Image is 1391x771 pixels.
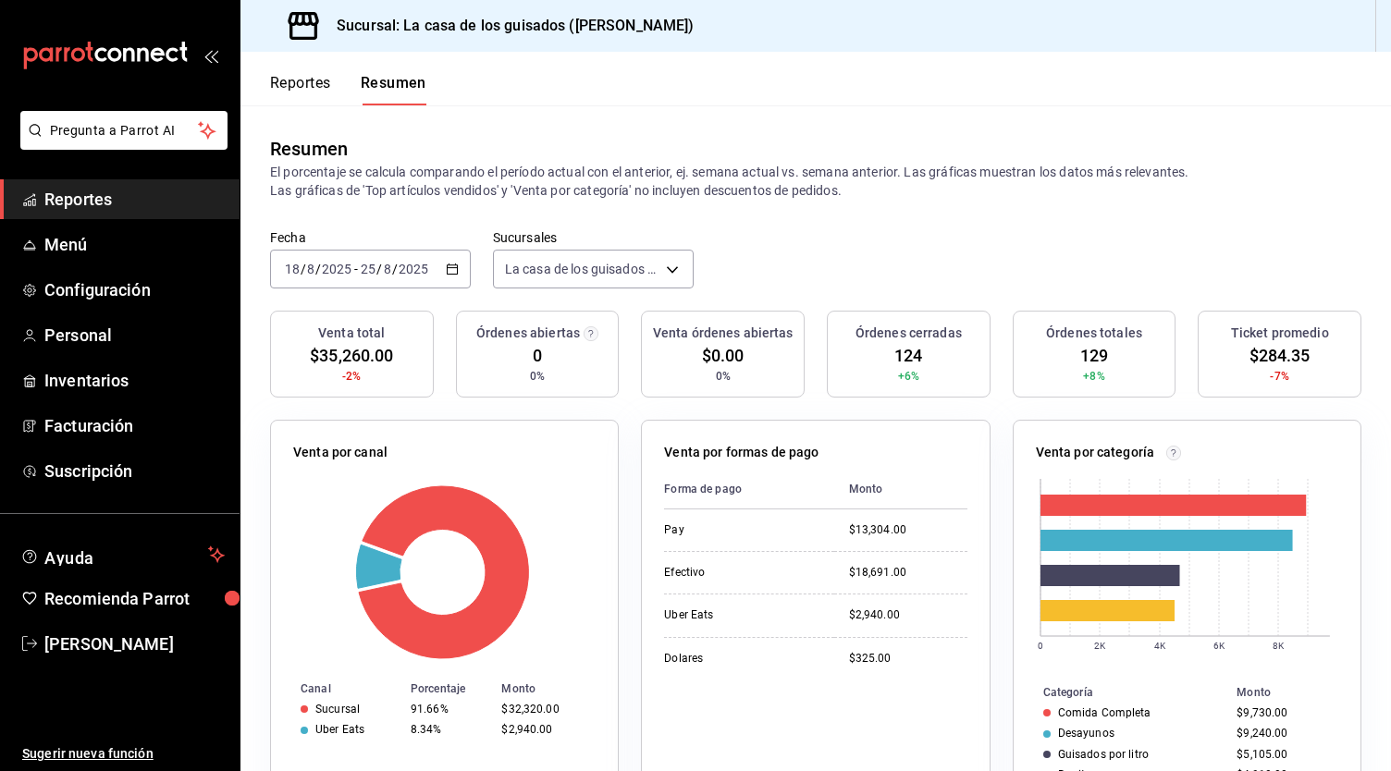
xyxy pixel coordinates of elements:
[1046,324,1142,343] h3: Órdenes totales
[533,343,542,368] span: 0
[22,744,225,764] span: Sugerir nueva función
[270,74,331,105] button: Reportes
[315,723,364,736] div: Uber Eats
[1237,727,1331,740] div: $9,240.00
[1229,682,1360,703] th: Monto
[856,324,962,343] h3: Órdenes cerradas
[505,260,659,278] span: La casa de los guisados ([PERSON_NAME])
[301,262,306,276] span: /
[293,443,388,462] p: Venta por canal
[270,74,426,105] div: navigation tabs
[383,262,392,276] input: --
[894,343,922,368] span: 124
[898,368,919,385] span: +6%
[203,48,218,63] button: open_drawer_menu
[1094,641,1106,651] text: 2K
[849,565,967,581] div: $18,691.00
[1058,706,1151,719] div: Comida Completa
[849,522,967,538] div: $13,304.00
[315,703,360,716] div: Sucursal
[44,368,225,393] span: Inventarios
[664,651,819,667] div: Dolares
[315,262,321,276] span: /
[20,111,228,150] button: Pregunta a Parrot AI
[493,231,694,244] label: Sucursales
[342,368,361,385] span: -2%
[50,121,199,141] span: Pregunta a Parrot AI
[476,324,580,343] h3: Órdenes abiertas
[270,231,471,244] label: Fecha
[306,262,315,276] input: --
[849,651,967,667] div: $325.00
[44,232,225,257] span: Menú
[1058,727,1114,740] div: Desayunos
[361,74,426,105] button: Resumen
[271,679,403,699] th: Canal
[1273,641,1285,651] text: 8K
[44,277,225,302] span: Configuración
[664,470,833,509] th: Forma de pago
[1036,443,1155,462] p: Venta por categoría
[403,679,495,699] th: Porcentaje
[411,703,487,716] div: 91.66%
[310,343,393,368] span: $35,260.00
[664,443,819,462] p: Venta por formas de pago
[284,262,301,276] input: --
[44,586,225,611] span: Recomienda Parrot
[1231,324,1329,343] h3: Ticket promedio
[501,723,588,736] div: $2,940.00
[1237,748,1331,761] div: $5,105.00
[530,368,545,385] span: 0%
[376,262,382,276] span: /
[44,413,225,438] span: Facturación
[392,262,398,276] span: /
[849,607,967,623] div: $2,940.00
[360,262,376,276] input: --
[44,544,201,566] span: Ayuda
[411,723,487,736] div: 8.34%
[44,187,225,212] span: Reportes
[270,135,348,163] div: Resumen
[322,15,694,37] h3: Sucursal: La casa de los guisados ([PERSON_NAME])
[398,262,429,276] input: ----
[44,631,225,656] span: [PERSON_NAME]
[44,459,225,483] span: Suscripción
[501,703,588,716] div: $32,320.00
[13,134,228,153] a: Pregunta a Parrot AI
[716,368,731,385] span: 0%
[1213,641,1225,651] text: 6K
[494,679,618,699] th: Monto
[318,324,385,343] h3: Venta total
[834,470,967,509] th: Monto
[1237,706,1331,719] div: $9,730.00
[1080,343,1108,368] span: 129
[702,343,745,368] span: $0.00
[44,323,225,348] span: Personal
[664,607,819,623] div: Uber Eats
[1058,748,1149,761] div: Guisados por litro
[270,163,1361,200] p: El porcentaje se calcula comparando el período actual con el anterior, ej. semana actual vs. sema...
[1249,343,1311,368] span: $284.35
[1270,368,1288,385] span: -7%
[1038,641,1043,651] text: 0
[354,262,358,276] span: -
[653,324,794,343] h3: Venta órdenes abiertas
[664,565,819,581] div: Efectivo
[1014,682,1230,703] th: Categoría
[1083,368,1104,385] span: +8%
[664,522,819,538] div: Pay
[321,262,352,276] input: ----
[1154,641,1166,651] text: 4K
